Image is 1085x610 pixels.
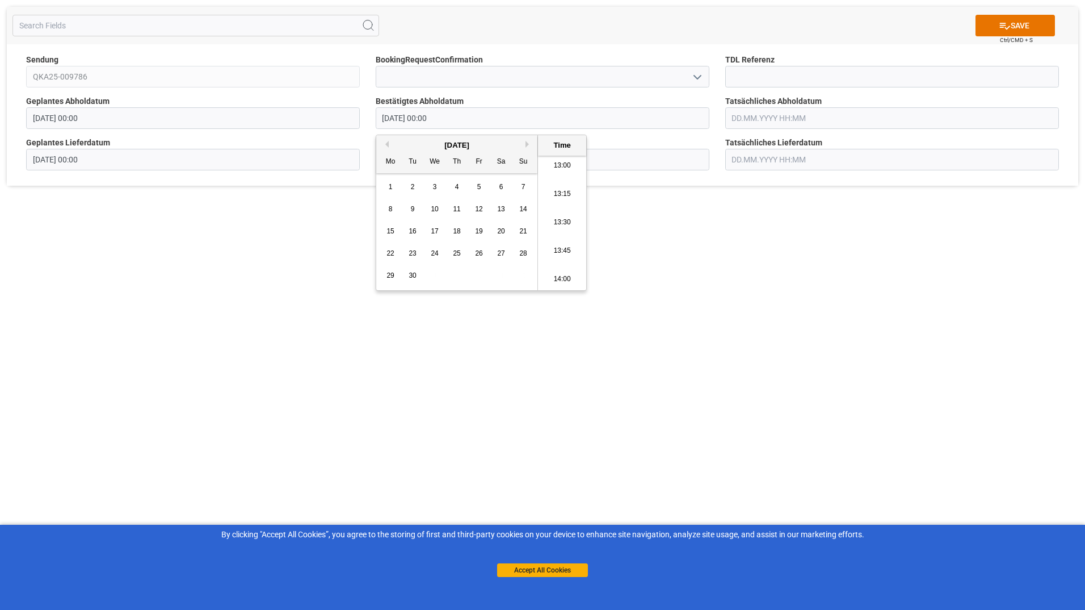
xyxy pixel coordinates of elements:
[688,68,705,86] button: open menu
[516,224,531,239] div: Choose Sunday, September 21st, 2025
[406,269,420,283] div: Choose Tuesday, September 30th, 2025
[406,224,420,239] div: Choose Tuesday, September 16th, 2025
[406,180,420,194] div: Choose Tuesday, September 2nd, 2025
[519,227,527,235] span: 21
[516,180,531,194] div: Choose Sunday, September 7th, 2025
[519,205,527,213] span: 14
[26,107,360,129] input: DD.MM.YYYY HH:MM
[453,249,460,257] span: 25
[409,249,416,257] span: 23
[494,202,508,216] div: Choose Saturday, September 13th, 2025
[1000,36,1033,44] span: Ctrl/CMD + S
[384,224,398,239] div: Choose Monday, September 15th, 2025
[455,183,459,191] span: 4
[450,224,464,239] div: Choose Thursday, September 18th, 2025
[389,205,393,213] span: 8
[516,155,531,169] div: Su
[411,183,415,191] span: 2
[472,155,486,169] div: Fr
[384,246,398,261] div: Choose Monday, September 22nd, 2025
[411,205,415,213] span: 9
[431,249,438,257] span: 24
[497,205,504,213] span: 13
[384,155,398,169] div: Mo
[26,54,58,66] span: Sendung
[386,249,394,257] span: 22
[406,155,420,169] div: Tu
[376,107,709,129] input: DD.MM.YYYY HH:MM
[428,155,442,169] div: We
[26,95,110,107] span: Geplantes Abholdatum
[428,224,442,239] div: Choose Wednesday, September 17th, 2025
[386,271,394,279] span: 29
[384,180,398,194] div: Choose Monday, September 1st, 2025
[453,227,460,235] span: 18
[450,246,464,261] div: Choose Thursday, September 25th, 2025
[409,227,416,235] span: 16
[477,183,481,191] span: 5
[472,224,486,239] div: Choose Friday, September 19th, 2025
[494,224,508,239] div: Choose Saturday, September 20th, 2025
[522,183,525,191] span: 7
[475,249,482,257] span: 26
[431,227,438,235] span: 17
[525,141,532,148] button: Next Month
[376,54,483,66] span: BookingRequestConfirmation
[725,107,1059,129] input: DD.MM.YYYY HH:MM
[475,205,482,213] span: 12
[519,249,527,257] span: 28
[472,202,486,216] div: Choose Friday, September 12th, 2025
[409,271,416,279] span: 30
[497,227,504,235] span: 20
[433,183,437,191] span: 3
[376,140,537,151] div: [DATE]
[494,180,508,194] div: Choose Saturday, September 6th, 2025
[725,137,822,149] span: Tatsächliches Lieferdatum
[389,183,393,191] span: 1
[428,202,442,216] div: Choose Wednesday, September 10th, 2025
[541,140,583,151] div: Time
[499,183,503,191] span: 6
[472,246,486,261] div: Choose Friday, September 26th, 2025
[406,202,420,216] div: Choose Tuesday, September 9th, 2025
[450,180,464,194] div: Choose Thursday, September 4th, 2025
[428,180,442,194] div: Choose Wednesday, September 3rd, 2025
[538,208,586,237] li: 13:30
[384,202,398,216] div: Choose Monday, September 8th, 2025
[376,95,464,107] span: Bestätigtes Abholdatum
[538,237,586,265] li: 13:45
[453,205,460,213] span: 11
[450,202,464,216] div: Choose Thursday, September 11th, 2025
[516,202,531,216] div: Choose Sunday, September 14th, 2025
[494,246,508,261] div: Choose Saturday, September 27th, 2025
[406,246,420,261] div: Choose Tuesday, September 23rd, 2025
[538,265,586,294] li: 14:00
[472,180,486,194] div: Choose Friday, September 5th, 2025
[538,152,586,180] li: 13:00
[725,149,1059,170] input: DD.MM.YYYY HH:MM
[725,54,775,66] span: TDL Referenz
[538,180,586,208] li: 13:15
[26,149,360,170] input: DD.MM.YYYY HH:MM
[382,141,389,148] button: Previous Month
[428,246,442,261] div: Choose Wednesday, September 24th, 2025
[12,15,379,36] input: Search Fields
[384,269,398,283] div: Choose Monday, September 29th, 2025
[516,246,531,261] div: Choose Sunday, September 28th, 2025
[975,15,1055,36] button: SAVE
[8,529,1077,541] div: By clicking "Accept All Cookies”, you agree to the storing of first and third-party cookies on yo...
[494,155,508,169] div: Sa
[725,95,822,107] span: Tatsächliches Abholdatum
[26,137,110,149] span: Geplantes Lieferdatum
[497,563,588,577] button: Accept All Cookies
[475,227,482,235] span: 19
[431,205,438,213] span: 10
[497,249,504,257] span: 27
[450,155,464,169] div: Th
[386,227,394,235] span: 15
[380,176,535,287] div: month 2025-09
